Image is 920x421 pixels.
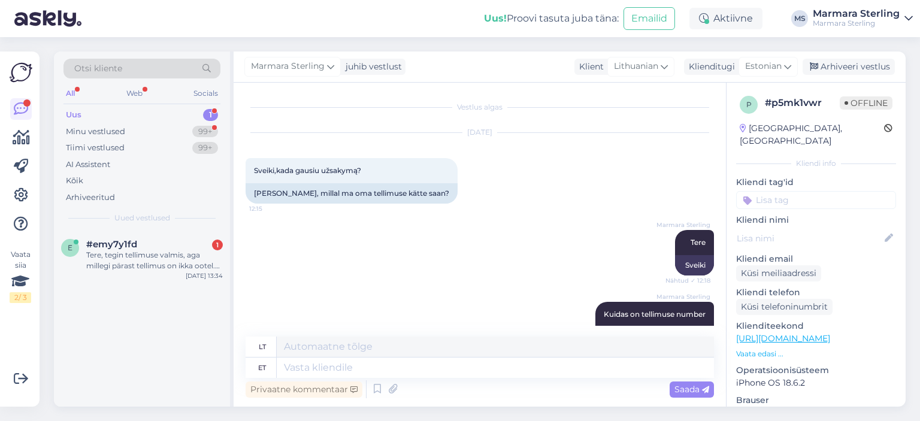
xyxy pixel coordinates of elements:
[736,333,830,344] a: [URL][DOMAIN_NAME]
[674,384,709,395] span: Saada
[840,96,892,110] span: Offline
[813,9,900,19] div: Marmara Sterling
[203,109,218,121] div: 1
[66,109,81,121] div: Uus
[192,126,218,138] div: 99+
[736,176,896,189] p: Kliendi tag'id
[736,253,896,265] p: Kliendi email
[736,364,896,377] p: Operatsioonisüsteem
[736,214,896,226] p: Kliendi nimi
[191,86,220,101] div: Socials
[736,158,896,169] div: Kliendi info
[791,10,808,27] div: MS
[114,213,170,223] span: Uued vestlused
[66,192,115,204] div: Arhiveeritud
[813,9,913,28] a: Marmara SterlingMarmara Sterling
[86,250,223,271] div: Tere, tegin tellimuse valmis, aga millegi pärast tellimus on ikka ootel. Miks ma ei saa lõpuni vi...
[246,127,714,138] div: [DATE]
[258,358,266,378] div: et
[689,8,762,29] div: Aktiivne
[813,19,900,28] div: Marmara Sterling
[249,204,294,213] span: 12:15
[246,102,714,113] div: Vestlus algas
[736,286,896,299] p: Kliendi telefon
[63,86,77,101] div: All
[684,60,735,73] div: Klienditugi
[484,13,507,24] b: Uus!
[66,175,83,187] div: Kõik
[68,243,72,252] span: e
[341,60,402,73] div: juhib vestlust
[124,86,145,101] div: Web
[736,394,896,407] p: Brauser
[691,238,706,247] span: Tere
[736,377,896,389] p: iPhone OS 18.6.2
[246,381,362,398] div: Privaatne kommentaar
[604,310,706,319] span: Kuidas on tellimuse number
[66,126,125,138] div: Minu vestlused
[736,299,833,315] div: Küsi telefoninumbrit
[192,142,218,154] div: 99+
[66,159,110,171] div: AI Assistent
[736,320,896,332] p: Klienditeekond
[624,7,675,30] button: Emailid
[740,122,884,147] div: [GEOGRAPHIC_DATA], [GEOGRAPHIC_DATA]
[737,232,882,245] input: Lisa nimi
[74,62,122,75] span: Otsi kliente
[259,337,266,357] div: lt
[614,60,658,73] span: Lithuanian
[656,292,710,301] span: Marmara Sterling
[736,265,821,281] div: Küsi meiliaadressi
[745,60,782,73] span: Estonian
[254,166,361,175] span: Sveiki,kada gausiu užsakymą?
[574,60,604,73] div: Klient
[803,59,895,75] div: Arhiveeri vestlus
[765,96,840,110] div: # p5mk1vwr
[10,61,32,84] img: Askly Logo
[665,276,710,285] span: Nähtud ✓ 12:18
[86,239,137,250] span: #emy7y1fd
[246,183,458,204] div: [PERSON_NAME], millal ma oma tellimuse kätte saan?
[186,271,223,280] div: [DATE] 13:34
[656,220,710,229] span: Marmara Sterling
[212,240,223,250] div: 1
[484,11,619,26] div: Proovi tasuta juba täna:
[675,255,714,275] div: Sveiki
[736,349,896,359] p: Vaata edasi ...
[66,142,125,154] div: Tiimi vestlused
[736,191,896,209] input: Lisa tag
[251,60,325,73] span: Marmara Sterling
[10,292,31,303] div: 2 / 3
[746,100,752,109] span: p
[10,249,31,303] div: Vaata siia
